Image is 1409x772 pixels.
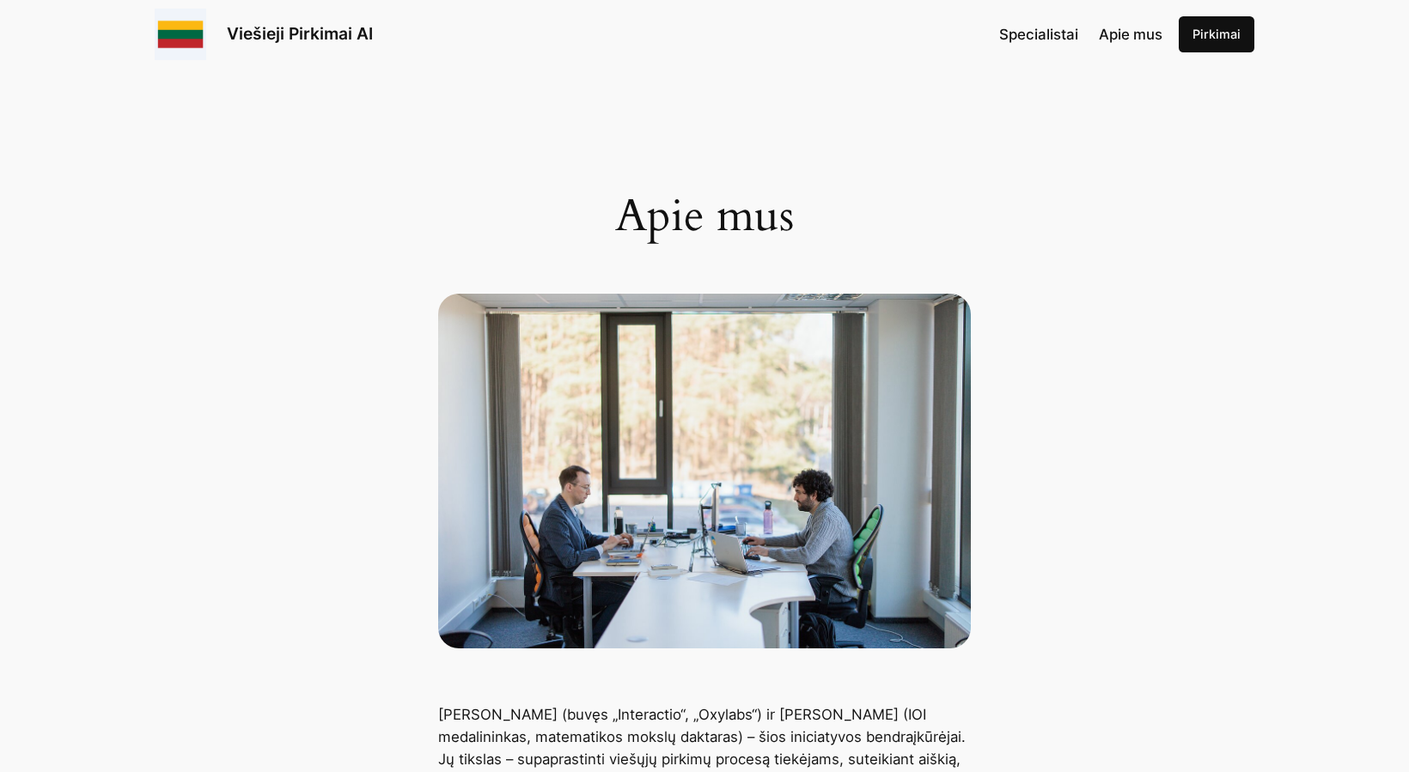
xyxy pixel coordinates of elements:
[1179,16,1254,52] a: Pirkimai
[999,23,1162,46] nav: Navigation
[438,191,971,242] h1: Apie mus
[999,23,1078,46] a: Specialistai
[999,26,1078,43] span: Specialistai
[155,9,206,60] img: Viešieji pirkimai logo
[1099,23,1162,46] a: Apie mus
[227,23,373,44] a: Viešieji Pirkimai AI
[1099,26,1162,43] span: Apie mus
